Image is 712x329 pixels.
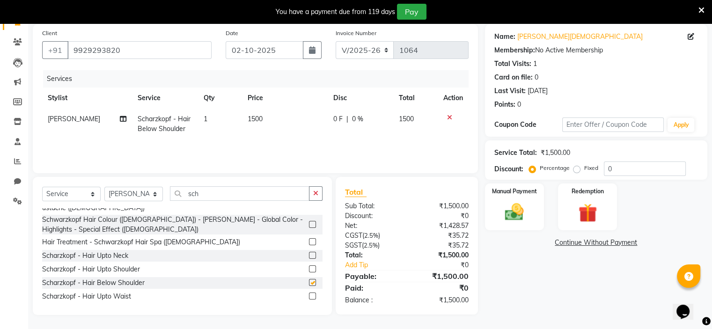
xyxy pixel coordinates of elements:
th: Price [242,88,328,109]
a: Add Tip [338,260,418,270]
iframe: chat widget [673,292,703,320]
div: Paid: [338,282,407,293]
div: Points: [494,100,515,110]
div: Net: [338,221,407,231]
div: Schwarzkopf Hair Colour ([DEMOGRAPHIC_DATA]) - [PERSON_NAME] - Global Color - Highlights - Specia... [42,215,305,234]
div: No Active Membership [494,45,698,55]
img: _gift.svg [573,201,603,225]
div: ( ) [338,231,407,241]
div: Name: [494,32,515,42]
span: 2.5% [364,232,378,239]
input: Search or Scan [170,186,309,201]
div: [DATE] [528,86,548,96]
th: Action [438,88,469,109]
input: Enter Offer / Coupon Code [562,117,664,132]
div: ₹0 [407,211,476,221]
a: Continue Without Payment [487,238,705,248]
th: Qty [198,88,242,109]
span: 1 [204,115,207,123]
span: 1500 [248,115,263,123]
div: Discount: [338,211,407,221]
div: ₹1,428.57 [407,221,476,231]
div: 0 [517,100,521,110]
span: CGST [345,231,362,240]
div: ₹1,500.00 [407,271,476,282]
label: Manual Payment [492,187,537,196]
span: | [346,114,348,124]
label: Fixed [584,164,598,172]
div: Payable: [338,271,407,282]
a: [PERSON_NAME][DEMOGRAPHIC_DATA] [517,32,643,42]
button: Apply [668,118,694,132]
button: +91 [42,41,68,59]
label: Client [42,29,57,37]
div: Hair Treatment - Schwarzkopf Hair Spa ([DEMOGRAPHIC_DATA]) [42,237,240,247]
span: Total [345,187,367,197]
div: 1 [533,59,537,69]
div: Scharzkopf - Hair Upto Shoulder [42,264,140,274]
div: Scharzkopf - Hair Upto Waist [42,292,131,301]
div: Total Visits: [494,59,531,69]
div: Total: [338,250,407,260]
span: Scharzkopf - Hair Below Shoulder [138,115,191,133]
div: ( ) [338,241,407,250]
div: ₹1,500.00 [541,148,570,158]
div: ₹1,500.00 [407,201,476,211]
div: ₹0 [407,282,476,293]
th: Total [393,88,438,109]
label: Percentage [540,164,570,172]
span: 0 F [333,114,343,124]
div: Card on file: [494,73,533,82]
span: 1500 [399,115,414,123]
span: SGST [345,241,362,249]
input: Search by Name/Mobile/Email/Code [67,41,212,59]
div: Services [43,70,476,88]
div: ₹1,500.00 [407,250,476,260]
button: Pay [397,4,426,20]
div: Scharzkopf - Hair Upto Neck [42,251,128,261]
label: Redemption [572,187,604,196]
div: Service Total: [494,148,537,158]
div: ₹0 [418,260,475,270]
label: Invoice Number [336,29,376,37]
span: 2.5% [364,241,378,249]
div: Coupon Code [494,120,562,130]
th: Disc [328,88,393,109]
span: 0 % [352,114,363,124]
img: _cash.svg [499,201,529,223]
div: Last Visit: [494,86,526,96]
th: Service [132,88,198,109]
div: ₹35.72 [407,241,476,250]
div: You have a payment due from 119 days [276,7,395,17]
div: Scharzkopf - Hair Below Shoulder [42,278,145,288]
div: Sub Total: [338,201,407,211]
div: 0 [535,73,538,82]
span: [PERSON_NAME] [48,115,100,123]
label: Date [226,29,238,37]
div: Membership: [494,45,535,55]
th: Stylist [42,88,132,109]
div: Balance : [338,295,407,305]
div: Discount: [494,164,523,174]
div: ₹1,500.00 [407,295,476,305]
div: ₹35.72 [407,231,476,241]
